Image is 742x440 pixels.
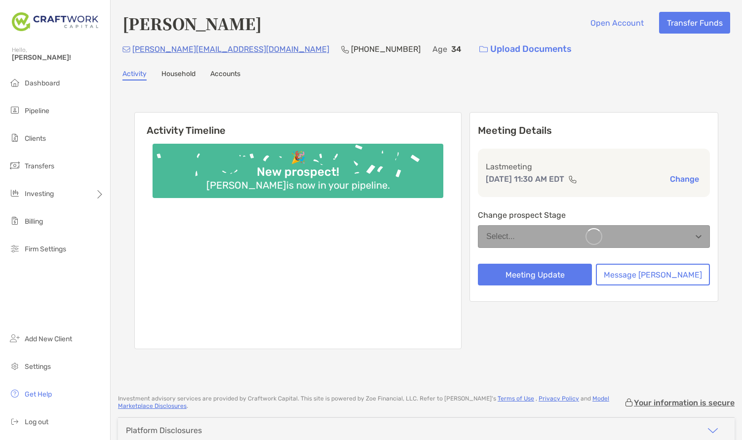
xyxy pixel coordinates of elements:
[161,70,195,80] a: Household
[634,398,735,407] p: Your information is secure
[126,426,202,435] div: Platform Disclosures
[9,160,21,171] img: transfers icon
[25,335,72,343] span: Add New Client
[12,4,98,40] img: Zoe Logo
[498,395,534,402] a: Terms of Use
[9,360,21,372] img: settings icon
[12,53,104,62] span: [PERSON_NAME]!
[132,43,329,55] p: [PERSON_NAME][EMAIL_ADDRESS][DOMAIN_NAME]
[25,79,60,87] span: Dashboard
[122,70,147,80] a: Activity
[9,77,21,88] img: dashboard icon
[479,46,488,53] img: button icon
[9,104,21,116] img: pipeline icon
[153,144,443,190] img: Confetti
[539,395,579,402] a: Privacy Policy
[9,332,21,344] img: add_new_client icon
[210,70,240,80] a: Accounts
[122,12,262,35] h4: [PERSON_NAME]
[287,151,310,165] div: 🎉
[473,39,578,60] a: Upload Documents
[341,45,349,53] img: Phone Icon
[707,425,719,437] img: icon arrow
[25,390,52,399] span: Get Help
[596,264,710,285] button: Message [PERSON_NAME]
[118,395,609,409] a: Model Marketplace Disclosures
[25,418,48,426] span: Log out
[568,175,577,183] img: communication type
[9,242,21,254] img: firm-settings icon
[451,43,461,55] p: 34
[25,134,46,143] span: Clients
[9,415,21,427] img: logout icon
[9,132,21,144] img: clients icon
[478,264,592,285] button: Meeting Update
[118,395,624,410] p: Investment advisory services are provided by Craftwork Capital . This site is powered by Zoe Fina...
[583,12,651,34] button: Open Account
[25,362,51,371] span: Settings
[253,165,343,179] div: New prospect!
[9,215,21,227] img: billing icon
[122,46,130,52] img: Email Icon
[202,179,394,191] div: [PERSON_NAME] is now in your pipeline.
[25,245,66,253] span: Firm Settings
[351,43,421,55] p: [PHONE_NUMBER]
[659,12,730,34] button: Transfer Funds
[478,209,710,221] p: Change prospect Stage
[25,162,54,170] span: Transfers
[486,160,702,173] p: Last meeting
[9,187,21,199] img: investing icon
[478,124,710,137] p: Meeting Details
[25,107,49,115] span: Pipeline
[667,174,702,184] button: Change
[9,388,21,400] img: get-help icon
[486,173,564,185] p: [DATE] 11:30 AM EDT
[135,113,461,136] h6: Activity Timeline
[432,43,447,55] p: Age
[25,190,54,198] span: Investing
[25,217,43,226] span: Billing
